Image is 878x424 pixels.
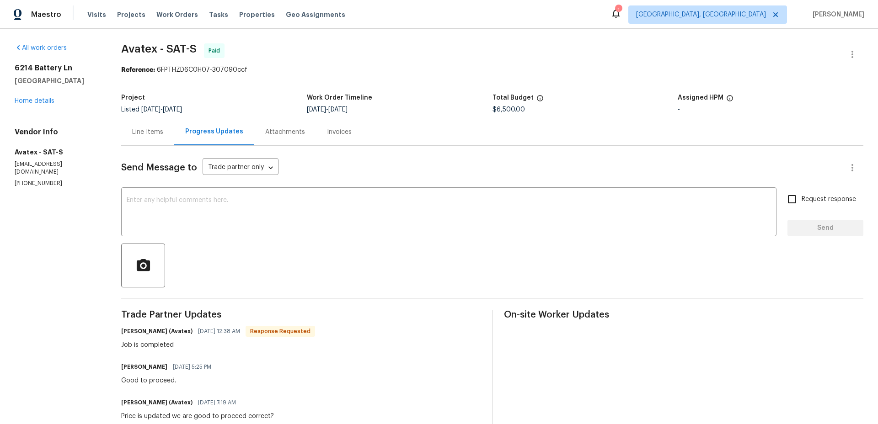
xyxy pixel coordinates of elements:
[141,106,161,113] span: [DATE]
[636,10,766,19] span: [GEOGRAPHIC_DATA], [GEOGRAPHIC_DATA]
[121,106,182,113] span: Listed
[117,10,145,19] span: Projects
[121,67,155,73] b: Reference:
[265,127,305,137] div: Attachments
[173,362,211,371] span: [DATE] 5:25 PM
[307,106,348,113] span: -
[493,95,534,101] h5: Total Budget
[15,98,54,104] a: Home details
[141,106,182,113] span: -
[307,95,372,101] h5: Work Order Timeline
[536,95,544,106] span: The total cost of line items that have been proposed by Opendoor. This sum includes line items th...
[15,180,99,187] p: [PHONE_NUMBER]
[132,127,163,137] div: Line Items
[15,64,99,73] h2: 6214 Battery Ln
[239,10,275,19] span: Properties
[15,76,99,85] h5: [GEOGRAPHIC_DATA]
[328,106,348,113] span: [DATE]
[678,95,723,101] h5: Assigned HPM
[121,163,197,172] span: Send Message to
[678,106,863,113] div: -
[87,10,106,19] span: Visits
[121,95,145,101] h5: Project
[121,412,274,421] div: Price is updated we are good to proceed correct?
[121,398,193,407] h6: [PERSON_NAME] (Avatex)
[327,127,352,137] div: Invoices
[185,127,243,136] div: Progress Updates
[198,327,240,336] span: [DATE] 12:38 AM
[726,95,733,106] span: The hpm assigned to this work order.
[504,310,863,319] span: On-site Worker Updates
[307,106,326,113] span: [DATE]
[286,10,345,19] span: Geo Assignments
[203,160,278,175] div: Trade partner only
[15,45,67,51] a: All work orders
[209,11,228,18] span: Tasks
[156,10,198,19] span: Work Orders
[121,362,167,371] h6: [PERSON_NAME]
[802,195,856,204] span: Request response
[15,148,99,157] h5: Avatex - SAT-S
[15,127,99,137] h4: Vendor Info
[121,327,193,336] h6: [PERSON_NAME] (Avatex)
[209,46,224,55] span: Paid
[493,106,525,113] span: $6,500.00
[246,327,314,336] span: Response Requested
[121,65,863,74] div: 6FPTHZD6C0H07-307090ccf
[809,10,864,19] span: [PERSON_NAME]
[31,10,61,19] span: Maestro
[163,106,182,113] span: [DATE]
[615,5,621,15] div: 1
[121,43,197,54] span: Avatex - SAT-S
[15,160,99,176] p: [EMAIL_ADDRESS][DOMAIN_NAME]
[121,340,315,350] div: Job is completed
[121,376,217,385] div: Good to proceed.
[198,398,236,407] span: [DATE] 7:19 AM
[121,310,481,319] span: Trade Partner Updates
